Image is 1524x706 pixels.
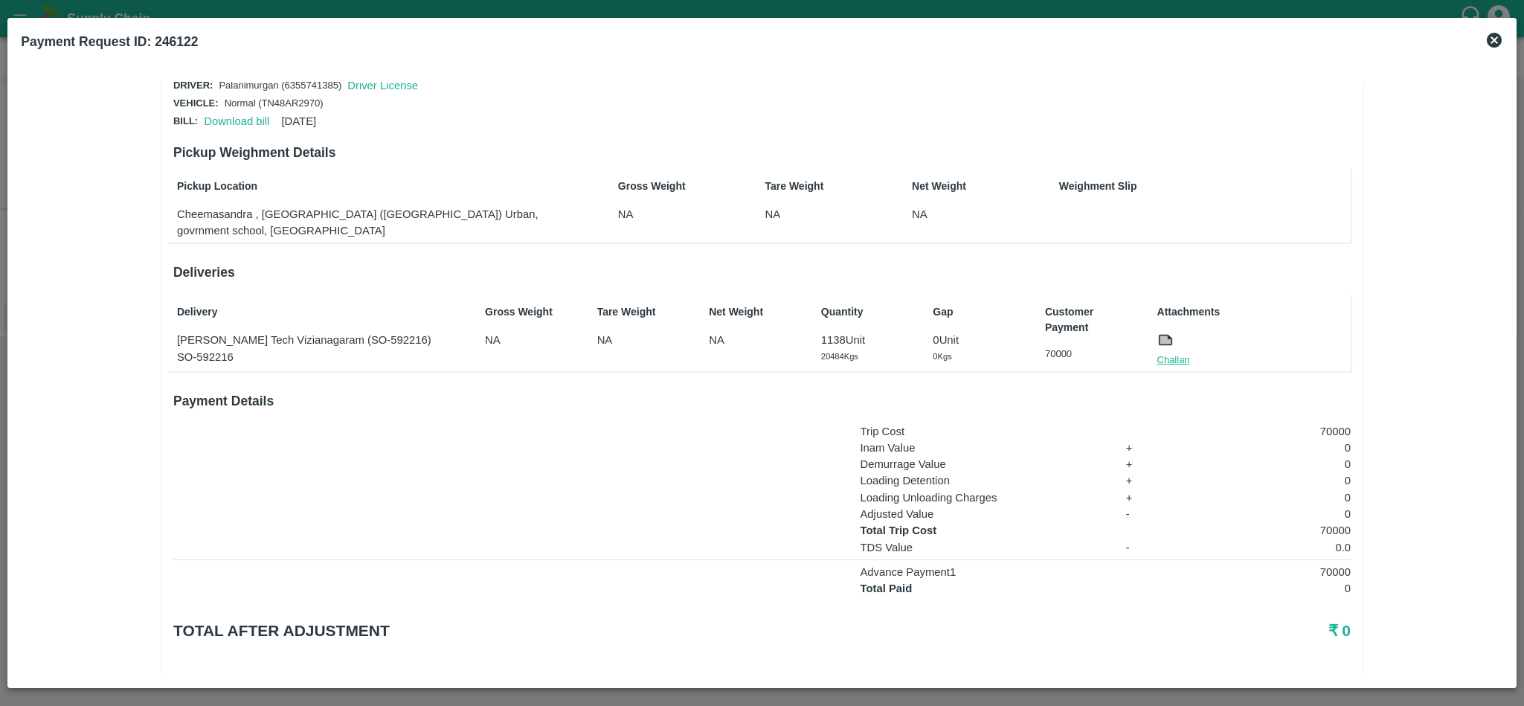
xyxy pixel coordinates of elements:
strong: Total Paid [860,583,912,594]
p: Weighment Slip [1059,179,1347,194]
p: Demurrage Value [860,456,1105,472]
p: + [1126,472,1167,489]
span: [DATE] [281,115,316,127]
h6: Pickup Weighment Details [173,142,1351,163]
p: Tare Weight [597,304,689,320]
span: 20484 Kgs [821,352,858,361]
p: Attachments [1157,304,1348,320]
p: 70000 [1187,564,1351,580]
p: 0 [1187,506,1351,522]
p: 0 [1187,580,1351,597]
p: Trip Cost [860,423,1105,440]
p: Customer Payment [1045,304,1137,336]
p: Gross Weight [618,179,710,194]
span: Bill: [173,115,198,126]
p: Loading Detention [860,472,1105,489]
p: + [1126,440,1167,456]
h5: Total after adjustment [173,620,958,641]
p: Loading Unloading Charges [860,490,1105,506]
p: Quantity [821,304,913,320]
p: + [1126,456,1167,472]
p: 0 [1187,440,1351,456]
p: - [1126,506,1167,522]
a: Challan [1157,353,1190,368]
b: Payment Request ID: 246122 [21,34,198,49]
p: Delivery [177,304,465,320]
p: Net Weight [709,304,801,320]
p: NA [709,332,801,348]
p: 70000 [1187,522,1351,539]
p: NA [765,206,857,222]
span: Driver: [173,80,213,91]
p: NA [912,206,1004,222]
p: Tare Weight [765,179,857,194]
h6: Payment Details [173,391,1351,411]
strong: Total Trip Cost [860,524,936,536]
h6: Deliveries [173,262,1351,283]
a: Download bill [204,115,269,127]
a: Driver License [347,80,418,92]
span: 0 Kgs [933,352,951,361]
p: Net Weight [912,179,1004,194]
p: - [1126,539,1167,556]
p: NA [597,332,689,348]
p: NA [618,206,710,222]
p: [PERSON_NAME] Tech Vizianagaram (SO-592216) [177,332,465,348]
p: Gap [933,304,1025,320]
p: Advance Payment 1 [860,564,1105,580]
p: 0.0 [1187,539,1351,556]
p: Adjusted Value [860,506,1105,522]
p: SO-592216 [177,349,465,365]
p: Normal (TN48AR2970) [225,97,324,111]
p: + [1126,490,1167,506]
p: 0 [1187,456,1351,472]
p: 0 [1187,472,1351,489]
p: 70000 [1187,423,1351,440]
p: Gross Weight [485,304,577,320]
p: 1138 Unit [821,332,913,348]
p: Pickup Location [177,179,563,194]
p: 70000 [1045,347,1137,362]
p: Inam Value [860,440,1105,456]
p: 0 Unit [933,332,1025,348]
p: Cheemasandra , [GEOGRAPHIC_DATA] ([GEOGRAPHIC_DATA]) Urban, govrnment school, [GEOGRAPHIC_DATA] [177,206,563,240]
span: Vehicle: [173,97,219,109]
p: NA [485,332,577,348]
p: Palanimurgan (6355741385) [219,79,341,93]
h5: ₹ 0 [958,620,1351,641]
p: 0 [1187,490,1351,506]
p: TDS Value [860,539,1105,556]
